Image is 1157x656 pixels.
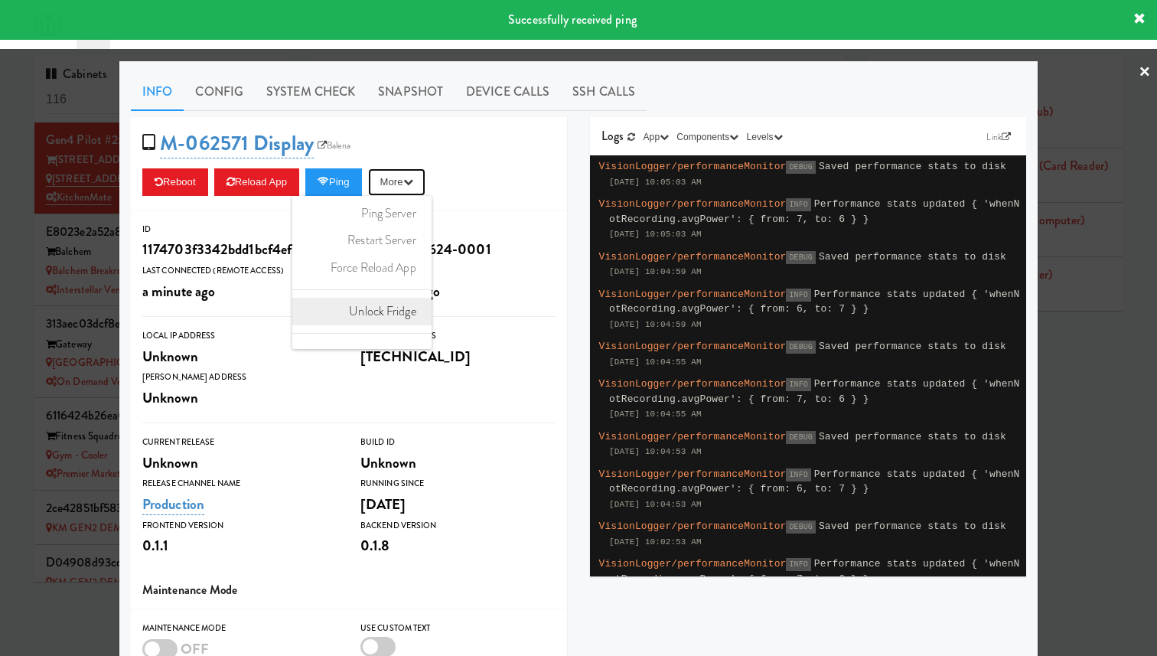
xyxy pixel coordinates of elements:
span: [DATE] 10:04:53 AM [609,447,702,456]
span: Successfully received ping [508,11,637,28]
span: [DATE] 10:04:55 AM [609,410,702,419]
div: [TECHNICAL_ID] [360,344,556,370]
div: Build Id [360,435,556,450]
a: Production [142,494,204,515]
span: INFO [786,289,810,302]
a: Force Reload App [292,254,432,282]
span: VisionLogger/performanceMonitor [599,198,787,210]
span: [DATE] 10:05:03 AM [609,178,702,187]
span: VisionLogger/performanceMonitor [599,161,787,172]
div: 0.1.1 [142,533,337,559]
div: 0.1.8 [360,533,556,559]
div: Maintenance Mode [142,621,337,636]
a: Turn ON Maintenance [292,342,432,370]
div: 1174703f3342bdd1bcf4ef572fafeedf [142,237,337,263]
a: Balena [314,138,355,153]
button: Reload App [214,168,299,196]
div: Backend Version [360,518,556,534]
span: [DATE] 10:04:59 AM [609,267,702,276]
div: Unknown [360,450,556,476]
span: INFO [786,378,810,391]
div: ACT-108-2624-0001 [360,237,556,263]
button: Levels [742,129,786,145]
span: Saved performance stats to disk [819,341,1006,352]
span: [DATE] 10:05:03 AM [609,230,702,239]
span: VisionLogger/performanceMonitor [599,431,787,442]
span: [DATE] 10:04:53 AM [609,500,702,509]
span: Saved performance stats to disk [819,521,1006,532]
div: Unknown [142,385,337,411]
div: Current Release [142,435,337,450]
span: VisionLogger/performanceMonitor [599,289,787,300]
div: Last Connected (Remote Access) [142,263,337,279]
a: Unlock Fridge [292,298,432,325]
div: Running Since [360,476,556,491]
span: Performance stats updated { 'whenNotRecording.avgPower': { from: 6, to: 7 } } [609,468,1020,495]
span: VisionLogger/performanceMonitor [599,341,787,352]
span: INFO [786,198,810,211]
div: Last Heartbeat [360,263,556,279]
a: SSH Calls [561,73,647,111]
span: [DATE] 10:04:55 AM [609,357,702,367]
span: INFO [786,468,810,481]
span: Performance stats updated { 'whenNotRecording.avgPower': { from: 7, to: 6 } } [609,378,1020,405]
span: INFO [786,558,810,571]
span: DEBUG [786,161,816,174]
span: [DATE] 10:02:53 AM [609,537,702,547]
span: DEBUG [786,521,816,534]
span: VisionLogger/performanceMonitor [599,251,787,263]
span: Performance stats updated { 'whenNotRecording.avgPower': { from: 6, to: 7 } } [609,289,1020,315]
span: [DATE] [360,494,406,514]
div: ID [142,222,337,237]
span: VisionLogger/performanceMonitor [599,468,787,480]
span: Saved performance stats to disk [819,251,1006,263]
a: Info [131,73,184,111]
button: Reboot [142,168,208,196]
a: × [1139,49,1151,96]
a: Ping Server [292,200,432,227]
a: M-062571 Display [160,129,314,158]
a: Device Calls [455,73,561,111]
button: App [640,129,673,145]
a: System Check [255,73,367,111]
span: Saved performance stats to disk [819,161,1006,172]
span: Performance stats updated { 'whenNotRecording.avgPower': { from: 7, to: 6 } } [609,558,1020,585]
a: Link [983,129,1015,145]
a: Snapshot [367,73,455,111]
div: Use Custom Text [360,621,556,636]
span: VisionLogger/performanceMonitor [599,558,787,570]
span: DEBUG [786,431,816,444]
span: DEBUG [786,251,816,264]
span: Performance stats updated { 'whenNotRecording.avgPower': { from: 7, to: 6 } } [609,198,1020,225]
div: [PERSON_NAME] Address [142,370,337,385]
button: Ping [305,168,362,196]
button: Components [673,129,742,145]
span: VisionLogger/performanceMonitor [599,521,787,532]
span: a minute ago [142,281,215,302]
span: Maintenance Mode [142,581,238,599]
span: VisionLogger/performanceMonitor [599,378,787,390]
div: Serial Number [360,222,556,237]
span: DEBUG [786,341,816,354]
a: Config [184,73,255,111]
ul: More [292,196,432,349]
span: Logs [601,127,624,145]
div: Frontend Version [142,518,337,534]
div: Unknown [142,344,337,370]
a: Restart Server [292,227,432,254]
div: Local IP Address [142,328,337,344]
span: [DATE] 10:04:59 AM [609,320,702,329]
button: More [368,168,425,196]
div: Public IP Address [360,328,556,344]
div: Release Channel Name [142,476,337,491]
div: Unknown [142,450,337,476]
span: Saved performance stats to disk [819,431,1006,442]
